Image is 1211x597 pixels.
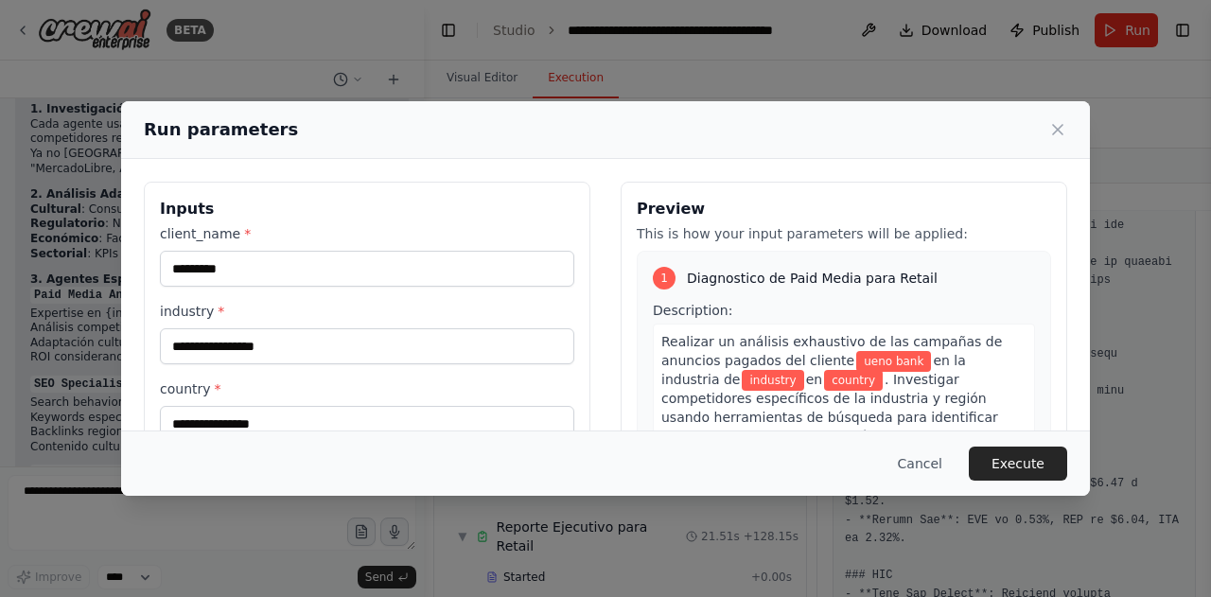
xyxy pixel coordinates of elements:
[687,269,938,288] span: Diagnostico de Paid Media para Retail
[160,379,574,398] label: country
[824,370,883,391] span: Variable: country
[637,224,1051,243] p: This is how your input parameters will be applied:
[160,302,574,321] label: industry
[653,267,676,290] div: 1
[742,370,803,391] span: Variable: industry
[653,303,732,318] span: Description:
[144,116,298,143] h2: Run parameters
[856,351,931,372] span: Variable: client_name
[883,447,957,481] button: Cancel
[160,198,574,220] h3: Inputs
[160,224,574,243] label: client_name
[661,334,1002,368] span: Realizar un análisis exhaustivo de las campañas de anuncios pagados del cliente
[806,372,823,387] span: en
[637,198,1051,220] h3: Preview
[969,447,1067,481] button: Execute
